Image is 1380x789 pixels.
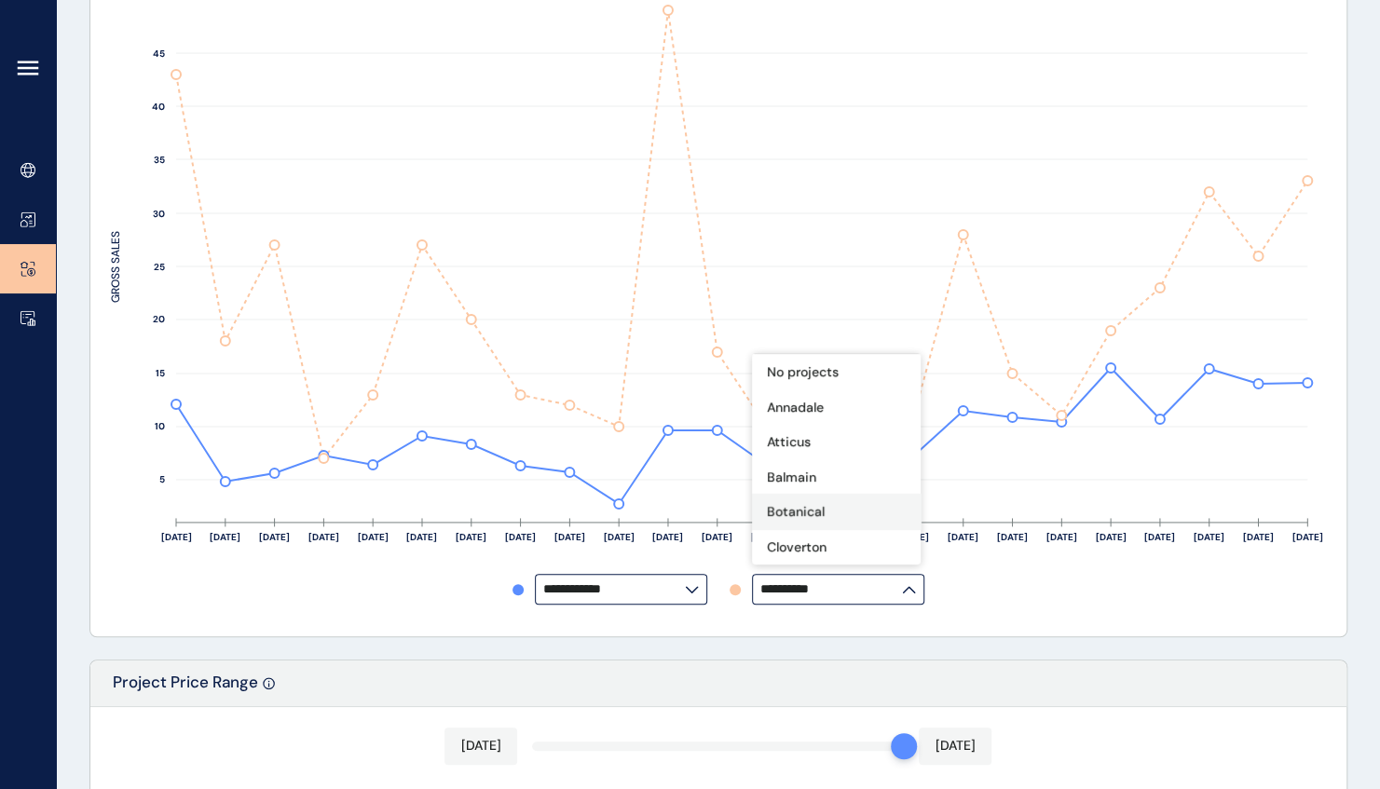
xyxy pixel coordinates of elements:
p: [DATE] [460,737,500,755]
text: [DATE] [357,531,388,543]
text: [DATE] [160,531,191,543]
p: Project Price Range [113,672,258,706]
text: [DATE] [505,531,536,543]
text: [DATE] [1144,531,1175,543]
text: [DATE] [1046,531,1077,543]
text: 5 [159,474,165,486]
p: Annadale [767,399,824,417]
text: [DATE] [210,531,240,543]
text: 40 [152,101,165,113]
text: [DATE] [307,531,338,543]
text: GROSS SALES [108,231,123,303]
text: [DATE] [652,531,683,543]
text: [DATE] [702,531,732,543]
text: [DATE] [1292,531,1323,543]
text: 25 [154,261,165,273]
p: Cloverton [767,538,827,557]
text: [DATE] [603,531,634,543]
text: [DATE] [553,531,584,543]
p: No projects [767,363,839,382]
text: 10 [155,421,165,433]
p: Botanical [767,503,825,522]
p: Balmain [767,469,816,487]
text: 15 [156,368,165,380]
text: [DATE] [1194,531,1224,543]
text: 45 [153,48,165,60]
p: Atticus [767,433,811,452]
text: [DATE] [948,531,978,543]
text: 20 [153,314,165,326]
text: [DATE] [751,531,782,543]
text: [DATE] [1243,531,1274,543]
text: 35 [154,154,165,166]
text: 30 [153,208,165,220]
text: [DATE] [456,531,486,543]
text: [DATE] [259,531,290,543]
text: [DATE] [997,531,1028,543]
text: [DATE] [1095,531,1126,543]
text: [DATE] [406,531,437,543]
p: [DATE] [936,737,976,755]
